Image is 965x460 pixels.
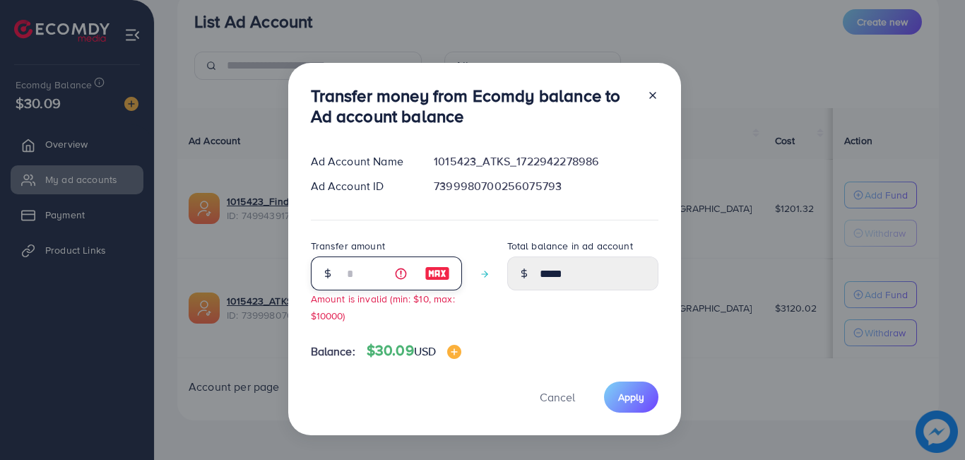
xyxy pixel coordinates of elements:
[422,178,669,194] div: 7399980700256075793
[425,265,450,282] img: image
[507,239,633,253] label: Total balance in ad account
[604,382,658,412] button: Apply
[300,153,423,170] div: Ad Account Name
[414,343,436,359] span: USD
[447,345,461,359] img: image
[311,292,455,322] small: Amount is invalid (min: $10, max: $10000)
[422,153,669,170] div: 1015423_ATKS_1722942278986
[311,343,355,360] span: Balance:
[540,389,575,405] span: Cancel
[300,178,423,194] div: Ad Account ID
[311,239,385,253] label: Transfer amount
[618,390,644,404] span: Apply
[367,342,461,360] h4: $30.09
[522,382,593,412] button: Cancel
[311,85,636,126] h3: Transfer money from Ecomdy balance to Ad account balance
